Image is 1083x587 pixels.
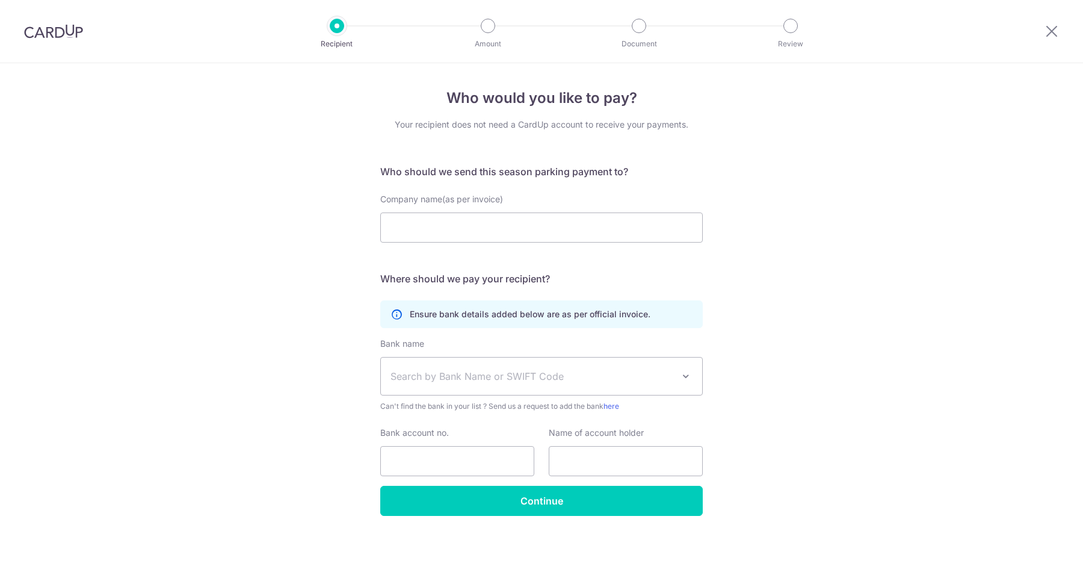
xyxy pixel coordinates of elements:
p: Document [594,38,683,50]
span: Company name(as per invoice) [380,194,503,204]
h5: Who should we send this season parking payment to? [380,164,703,179]
p: Ensure bank details added below are as per official invoice. [410,308,650,320]
p: Review [746,38,835,50]
h5: Where should we pay your recipient? [380,272,703,286]
p: Amount [443,38,532,50]
input: Continue [380,486,703,516]
label: Name of account holder [549,427,644,439]
div: Your recipient does not need a CardUp account to receive your payments. [380,119,703,131]
span: Can't find the bank in your list ? Send us a request to add the bank [380,400,703,412]
span: Search by Bank Name or SWIFT Code [390,369,673,384]
label: Bank name [380,338,424,350]
img: CardUp [24,24,83,39]
h4: Who would you like to pay? [380,87,703,109]
a: here [603,402,619,411]
p: Recipient [292,38,381,50]
label: Bank account no. [380,427,449,439]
